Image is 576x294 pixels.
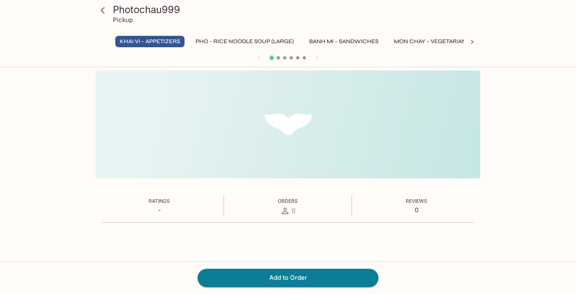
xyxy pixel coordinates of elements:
[389,36,498,47] button: Mon Chay - Vegetarian Entrees
[406,198,427,204] span: Reviews
[305,36,383,47] button: Banh Mi - Sandwiches
[113,3,477,16] h3: Photochau999
[149,198,170,204] span: Ratings
[149,206,170,214] p: -
[115,36,185,47] button: Khai Vi - Appetizers
[292,207,295,215] span: 0
[278,198,298,204] span: Orders
[191,36,298,47] button: Pho - Rice Noodle Soup (Large)
[198,269,378,287] button: Add to Order
[406,206,427,214] p: 0
[113,16,133,24] p: Pickup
